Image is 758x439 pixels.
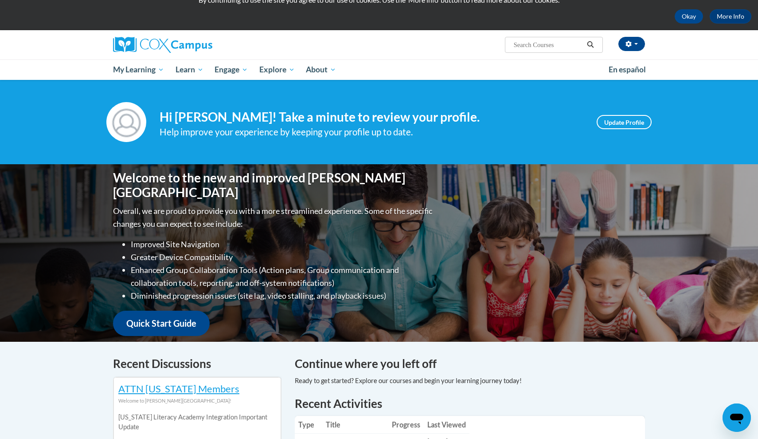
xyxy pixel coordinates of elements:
a: My Learning [107,59,170,80]
li: Diminished progression issues (site lag, video stalling, and playback issues) [131,289,434,302]
div: Help improve your experience by keeping your profile up to date. [160,125,583,139]
img: Profile Image [106,102,146,142]
h4: Recent Discussions [113,355,281,372]
span: En español [609,65,646,74]
span: About [306,64,336,75]
th: Type [295,416,322,434]
h1: Welcome to the new and improved [PERSON_NAME][GEOGRAPHIC_DATA] [113,170,434,200]
span: Learn [176,64,203,75]
span: My Learning [113,64,164,75]
div: Main menu [100,59,658,80]
iframe: Button to launch messaging window [723,403,751,432]
a: Explore [254,59,301,80]
p: [US_STATE] Literacy Academy Integration Important Update [118,412,276,432]
th: Last Viewed [424,416,469,434]
a: Engage [209,59,254,80]
a: More Info [710,9,751,24]
li: Greater Device Compatibility [131,251,434,264]
th: Progress [388,416,424,434]
h4: Continue where you left off [295,355,645,372]
a: Quick Start Guide [113,311,210,336]
li: Enhanced Group Collaboration Tools (Action plans, Group communication and collaboration tools, re... [131,264,434,289]
a: Update Profile [597,115,652,129]
h4: Hi [PERSON_NAME]! Take a minute to review your profile. [160,110,583,125]
span: Explore [259,64,295,75]
img: Cox Campus [113,37,212,53]
p: Overall, we are proud to provide you with a more streamlined experience. Some of the specific cha... [113,205,434,230]
a: Cox Campus [113,37,281,53]
a: En español [603,60,652,79]
h1: Recent Activities [295,395,645,411]
button: Account Settings [618,37,645,51]
th: Title [322,416,388,434]
button: Okay [675,9,703,24]
input: Search Courses [513,40,584,50]
button: Search [584,40,597,50]
a: ATTN [US_STATE] Members [118,383,239,395]
span: Engage [215,64,248,75]
div: Welcome to [PERSON_NAME][GEOGRAPHIC_DATA]! [118,396,276,406]
li: Improved Site Navigation [131,238,434,251]
a: About [301,59,342,80]
a: Learn [170,59,209,80]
